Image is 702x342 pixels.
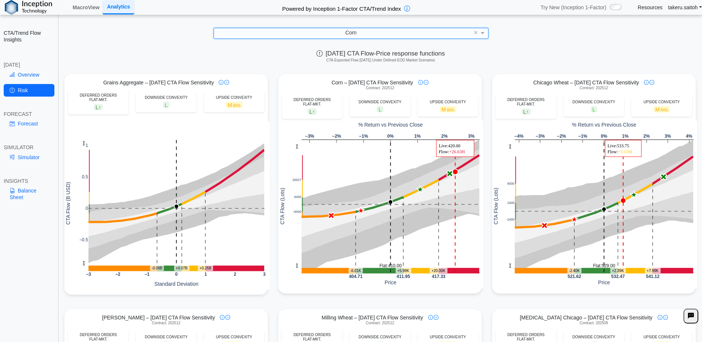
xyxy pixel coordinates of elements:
div: DOWNSIDE CONVEXITY [353,335,406,339]
a: Analytics [103,0,134,14]
span: L [94,104,103,110]
img: plus-icon.svg [225,315,230,320]
div: DEFERRED ORDERS FLAT-MKT. [72,333,125,342]
span: M [226,102,242,108]
img: plus-icon.svg [434,315,439,320]
div: UPSIDE CONVEXITY [208,95,261,100]
div: DOWNSIDE CONVEXITY [140,95,192,100]
span: Clear value [473,28,479,38]
img: info-icon.svg [219,80,224,85]
span: Contract: 202512 [366,86,394,90]
h5: CTA Expected Flow [DATE] Under Defined EOD Market Scenarios [63,58,699,63]
div: DEFERRED ORDERS FLAT-MKT. [500,98,552,107]
span: Contract: 202512 [580,86,608,90]
img: info-icon.svg [658,315,662,320]
span: ↑ [312,109,315,115]
div: FORECAST [4,111,54,117]
div: DEFERRED ORDERS FLAT-MKT. [72,93,125,102]
div: DEFERRED ORDERS FLAT-MKT. [500,333,552,342]
a: Balance Sheet [4,184,54,204]
div: DOWNSIDE CONVEXITY [353,100,406,104]
span: M [440,106,456,113]
span: L [377,106,383,113]
span: L [521,108,531,115]
span: 86% [233,104,241,108]
span: Corn [345,30,356,36]
div: INSIGHTS [4,178,54,184]
span: Grains Aggregate – [DATE] CTA Flow Sensitivity [103,79,214,86]
div: DEFERRED ORDERS FLAT-MKT. [286,333,339,342]
span: Try New (Inception 1-Factor) [541,4,607,11]
span: [DATE] CTA Flow-Price response functions [316,50,445,57]
span: 84% [661,108,668,112]
span: ↑ [98,104,101,110]
span: Contract: 202509 [580,321,608,325]
img: plus-icon.svg [224,80,229,85]
img: info-icon.svg [644,80,649,85]
div: DOWNSIDE CONVEXITY [140,335,192,339]
div: DEFERRED ORDERS FLAT-MKT. [286,98,339,107]
span: Milling Wheat – [DATE] CTA Flow Sensitivity [322,314,423,321]
h2: CTA/Trend Flow Insights [4,30,54,43]
img: plus-icon.svg [649,80,654,85]
span: 80% [447,108,454,112]
a: Simulator [4,151,54,164]
a: Resources [638,4,662,11]
span: [PERSON_NAME] – [DATE] CTA Flow Sensitivity [102,314,215,321]
img: info-icon.svg [220,315,225,320]
div: UPSIDE CONVEXITY [421,335,474,339]
div: UPSIDE CONVEXITY [635,335,688,339]
div: DOWNSIDE CONVEXITY [567,335,620,339]
a: Forecast [4,117,54,130]
a: MacroView [70,1,103,14]
div: SIMULATOR [4,144,54,151]
a: takeru.saitoh [668,4,702,11]
div: UPSIDE CONVEXITY [208,335,261,339]
div: DOWNSIDE CONVEXITY [567,100,620,104]
span: L [591,106,597,113]
span: ↑ [526,109,529,115]
span: M [654,106,670,113]
h2: Powered by Inception 1-Factor CTA/Trend Index [279,2,404,13]
span: Contract: 202512 [366,321,394,325]
span: L [163,102,169,108]
img: plus-icon.svg [663,315,668,320]
span: Chicago Wheat – [DATE] CTA Flow Sensitivity [533,79,639,86]
img: plus-icon.svg [424,80,429,85]
span: L [308,108,317,115]
a: Overview [4,68,54,81]
img: info-icon.svg [428,315,433,320]
img: info-icon.svg [418,80,423,85]
span: Contract: 202512 [152,321,181,325]
div: [DATE] [4,61,54,68]
div: UPSIDE CONVEXITY [635,100,688,104]
div: UPSIDE CONVEXITY [421,100,474,104]
span: Corn – [DATE] CTA Flow Sensitivity [332,79,413,86]
span: [MEDICAL_DATA] Chicago – [DATE] CTA Flow Sensitivity [520,314,652,321]
a: Risk [4,84,54,97]
span: × [474,29,478,36]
